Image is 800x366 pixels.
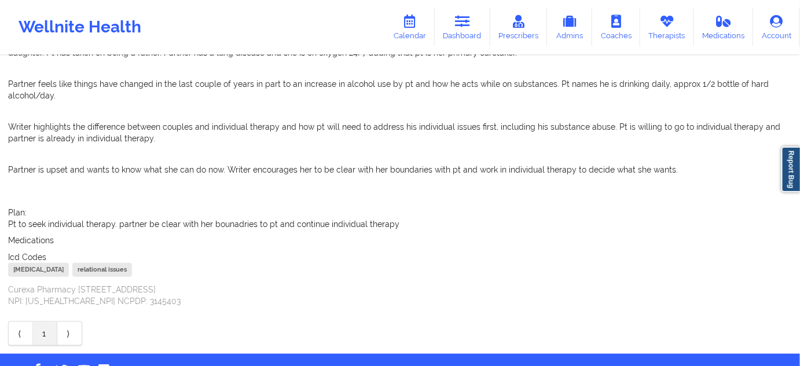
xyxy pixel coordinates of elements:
a: 1 [33,322,57,345]
a: Therapists [640,8,694,46]
a: Calendar [385,8,435,46]
div: [MEDICAL_DATA] [8,263,69,277]
span: Plan: [8,208,27,217]
div: relational issues [72,263,132,277]
span: Icd Codes [8,252,46,262]
span: Medications [8,236,54,245]
a: Admins [547,8,592,46]
a: Dashboard [435,8,490,46]
a: Account [753,8,800,46]
p: Pt to seek individual therapy. partner be clear with her bounadries to pt and continue individual... [8,218,792,230]
p: Partner is upset and wants to know what she can do now. Writer encourages her to be clear with he... [8,164,792,175]
a: Next item [57,322,82,345]
a: Medications [694,8,754,46]
div: Pagination Navigation [8,321,82,346]
p: Partner feels like things have changed in the last couple of years in part to an increase in alco... [8,78,792,101]
p: Curexa Pharmacy [STREET_ADDRESS] NPI: [US_HEALTHCARE_NPI] NCPDP: 3145403 [8,284,792,307]
p: Writer highlights the difference between couples and individual therapy and how pt will need to a... [8,121,792,144]
a: Previous item [9,322,33,345]
a: Prescribers [490,8,548,46]
a: Coaches [592,8,640,46]
a: Report Bug [781,147,800,192]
